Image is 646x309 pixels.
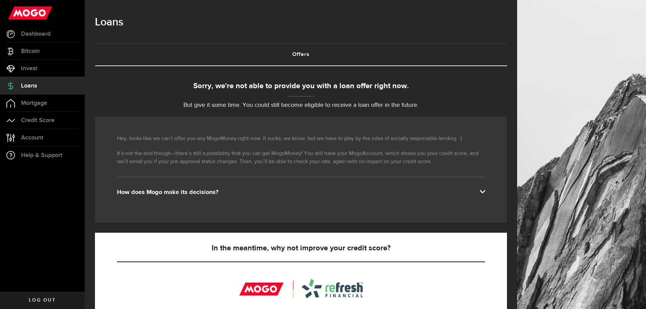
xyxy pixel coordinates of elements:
iframe: LiveChat chat widget [618,281,646,309]
a: Offers [95,44,507,65]
ul: Tabs Navigation [95,43,507,66]
span: Loans [21,83,37,89]
span: Help & Support [21,152,62,158]
span: Log out [29,298,56,303]
span: Mortgage [21,100,47,106]
div: How does Mogo make its decisions? [117,188,485,196]
span: Invest [21,65,37,72]
div: Sorry, we're not able to provide you with a loan offer right now. [95,81,507,92]
p: But give it some time. You could still become eligible to receive a loan offer in the future. [95,101,507,110]
p: It’s not the end though—there’s still a possibility that you can get MogoMoney! You still have yo... [117,150,485,166]
h5: In the meantime, why not improve your credit score? [117,244,485,252]
span: Credit Score [21,117,55,123]
p: Hey, looks like we can’t offer you any MogoMoney right now. It sucks, we know, but we have to pla... [117,135,485,143]
span: Dashboard [21,31,51,37]
span: Bitcoin [21,48,40,54]
span: Account [21,135,43,141]
h1: Loans [95,14,507,31]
